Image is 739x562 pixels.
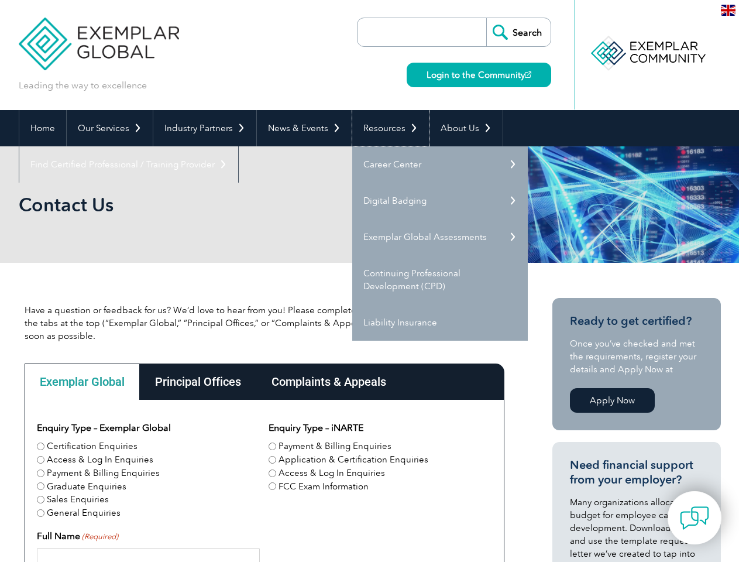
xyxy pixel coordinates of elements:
label: Graduate Enquiries [47,480,126,494]
img: en [721,5,735,16]
a: Find Certified Professional / Training Provider [19,146,238,183]
img: contact-chat.png [680,503,709,533]
label: Access & Log In Enquiries [47,453,153,467]
label: Payment & Billing Enquiries [47,467,160,480]
a: Industry Partners [153,110,256,146]
input: Search [486,18,551,46]
a: Apply Now [570,388,655,413]
div: Complaints & Appeals [256,364,401,400]
label: Application & Certification Enquiries [279,453,428,467]
h3: Ready to get certified? [570,314,703,328]
a: Liability Insurance [352,304,528,341]
div: Principal Offices [140,364,256,400]
a: Continuing Professional Development (CPD) [352,255,528,304]
h1: Contact Us [19,193,468,216]
img: open_square.png [525,71,531,78]
a: Home [19,110,66,146]
legend: Enquiry Type – Exemplar Global [37,421,171,435]
label: FCC Exam Information [279,480,369,494]
span: (Required) [81,531,118,543]
a: Career Center [352,146,528,183]
a: About Us [429,110,503,146]
p: Have a question or feedback for us? We’d love to hear from you! Please complete the form below by... [25,304,504,342]
label: Sales Enquiries [47,493,109,506]
a: Our Services [67,110,153,146]
label: Certification Enquiries [47,440,138,453]
label: Full Name [37,529,118,543]
legend: Enquiry Type – iNARTE [269,421,363,435]
h3: Need financial support from your employer? [570,458,703,487]
a: Login to the Community [407,63,551,87]
label: Access & Log In Enquiries [279,467,385,480]
label: General Enquiries [47,506,121,520]
p: Leading the way to excellence [19,79,147,92]
label: Payment & Billing Enquiries [279,440,391,453]
a: Resources [352,110,429,146]
a: Digital Badging [352,183,528,219]
div: Exemplar Global [25,364,140,400]
p: Once you’ve checked and met the requirements, register your details and Apply Now at [570,337,703,376]
a: Exemplar Global Assessments [352,219,528,255]
a: News & Events [257,110,352,146]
